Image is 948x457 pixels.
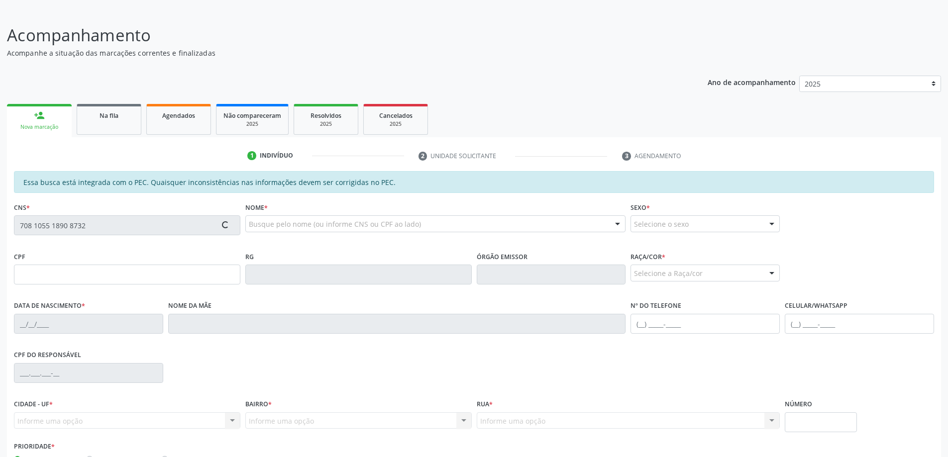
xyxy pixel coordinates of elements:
div: Essa busca está integrada com o PEC. Quaisquer inconsistências nas informações devem ser corrigid... [14,171,934,193]
span: Na fila [100,111,118,120]
label: Nome [245,200,268,215]
span: Cancelados [379,111,413,120]
label: Bairro [245,397,272,412]
input: ___.___.___-__ [14,363,163,383]
label: RG [245,249,254,265]
label: Raça/cor [631,249,665,265]
div: Nova marcação [14,123,65,131]
label: CPF do responsável [14,348,81,363]
label: Número [785,397,812,412]
div: 2025 [301,120,351,128]
span: Resolvidos [311,111,341,120]
label: Cidade - UF [14,397,53,412]
label: Nome da mãe [168,298,211,314]
p: Acompanhe a situação das marcações correntes e finalizadas [7,48,661,58]
span: Busque pelo nome (ou informe CNS ou CPF ao lado) [249,219,421,229]
div: Indivíduo [260,151,293,160]
label: Órgão emissor [477,249,527,265]
p: Acompanhamento [7,23,661,48]
label: Nº do Telefone [631,298,681,314]
label: CPF [14,249,25,265]
p: Ano de acompanhamento [708,76,796,88]
span: Selecione o sexo [634,219,689,229]
input: __/__/____ [14,314,163,334]
label: Sexo [631,200,650,215]
label: Rua [477,397,493,412]
span: Agendados [162,111,195,120]
div: 2025 [371,120,421,128]
input: (__) _____-_____ [631,314,780,334]
label: CNS [14,200,30,215]
div: 2025 [223,120,281,128]
div: 1 [247,151,256,160]
span: Não compareceram [223,111,281,120]
label: Celular/WhatsApp [785,298,847,314]
span: Selecione a Raça/cor [634,268,703,278]
input: (__) _____-_____ [785,314,934,334]
div: person_add [34,110,45,121]
label: Data de nascimento [14,298,85,314]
